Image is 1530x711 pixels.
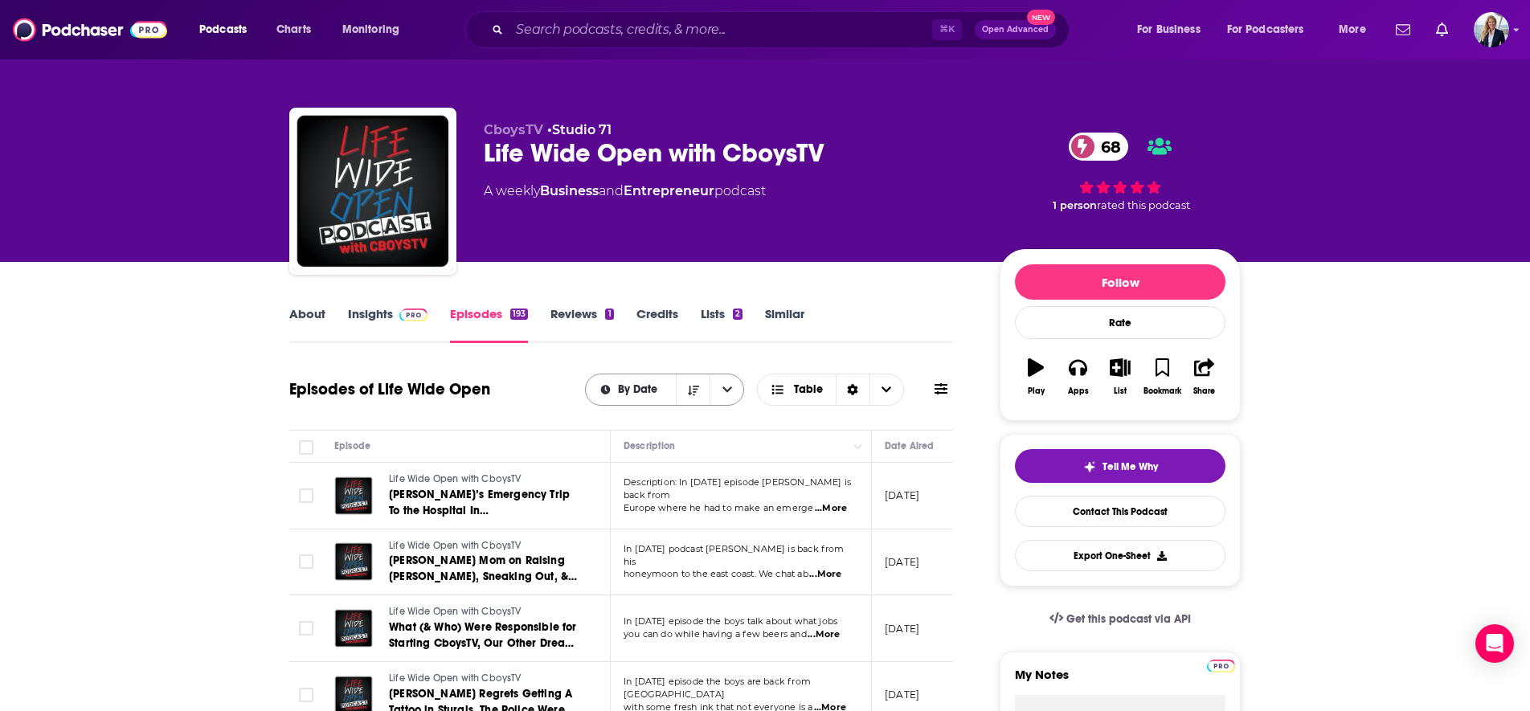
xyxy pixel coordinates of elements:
span: Table [794,384,823,395]
span: Toggle select row [299,488,313,503]
span: Open Advanced [982,26,1049,34]
button: Follow [1015,264,1225,300]
button: Choose View [757,374,904,406]
p: [DATE] [885,555,919,569]
span: ...More [808,628,840,641]
button: Column Actions [849,437,868,456]
div: 68 1 personrated this podcast [1000,122,1241,222]
a: Lists2 [701,306,742,343]
span: CboysTV [484,122,543,137]
img: tell me why sparkle [1083,460,1096,473]
p: [DATE] [885,622,919,635]
a: Pro website [1207,657,1235,672]
span: 68 [1085,133,1129,161]
div: Bookmark [1143,386,1181,396]
span: Monitoring [342,18,399,41]
button: Show profile menu [1474,12,1509,47]
span: ...More [815,502,847,515]
div: Play [1028,386,1045,396]
a: Show notifications dropdown [1389,16,1417,43]
span: Get this podcast via API [1066,612,1191,626]
h1: Episodes of Life Wide Open [289,379,490,399]
label: My Notes [1015,667,1225,695]
div: 1 [605,309,613,320]
span: For Business [1137,18,1201,41]
button: open menu [1217,17,1327,43]
span: Life Wide Open with CboysTV [389,672,522,684]
button: List [1099,348,1141,406]
div: Episode [334,436,370,456]
span: • [547,122,612,137]
span: rated this podcast [1097,199,1190,211]
a: Life Wide Open with CboysTV [389,472,582,487]
input: Search podcasts, credits, & more... [509,17,932,43]
span: Podcasts [199,18,247,41]
span: By Date [618,384,663,395]
a: Life Wide Open with CboysTV [389,539,582,554]
p: [DATE] [885,688,919,701]
div: Apps [1068,386,1089,396]
span: Toggle select row [299,621,313,635]
div: Description [624,436,675,456]
span: In [DATE] episode the boys are back from [GEOGRAPHIC_DATA] [624,676,811,700]
a: Charts [266,17,321,43]
div: 193 [510,309,528,320]
span: For Podcasters [1227,18,1304,41]
a: [PERSON_NAME]’s Emergency Trip To the Hospital In [GEOGRAPHIC_DATA], [PERSON_NAME]'s Missing Moto... [389,487,582,519]
a: Similar [765,306,804,343]
span: Life Wide Open with CboysTV [389,606,522,617]
span: Toggle select row [299,554,313,569]
button: Bookmark [1141,348,1183,406]
button: Open AdvancedNew [975,20,1056,39]
div: Date Aired [885,436,934,456]
span: ...More [809,568,841,581]
a: About [289,306,325,343]
span: In [DATE] podcast [PERSON_NAME] is back from his [624,543,845,567]
span: honeymoon to the east coast. We chat ab [624,568,808,579]
button: Export One-Sheet [1015,540,1225,571]
h2: Choose List sort [585,374,745,406]
a: Life Wide Open with CboysTV [389,672,582,686]
img: Podchaser Pro [1207,660,1235,672]
span: Charts [276,18,311,41]
div: A weekly podcast [484,182,766,201]
span: Logged in as carolynchauncey [1474,12,1509,47]
span: Europe where he had to make an emerge [624,502,813,513]
button: open menu [188,17,268,43]
button: Play [1015,348,1057,406]
span: ⌘ K [932,19,962,40]
span: Toggle select row [299,688,313,702]
a: 68 [1069,133,1129,161]
button: open menu [1327,17,1386,43]
a: Episodes193 [450,306,528,343]
span: More [1339,18,1366,41]
img: Life Wide Open with CboysTV [292,111,453,272]
a: Credits [636,306,678,343]
button: Sort Direction [676,374,710,405]
span: [PERSON_NAME]’s Emergency Trip To the Hospital In [GEOGRAPHIC_DATA], [PERSON_NAME]'s Missing Moto... [389,488,570,582]
a: What (& Who) Were Responsible for Starting CboysTV, Our Other Dream Job, & Talented Fabricators #182 [389,619,582,652]
img: Podchaser - Follow, Share and Rate Podcasts [13,14,167,45]
a: Life Wide Open with CboysTV [389,605,582,619]
a: InsightsPodchaser Pro [348,306,427,343]
span: Tell Me Why [1102,460,1158,473]
div: Share [1193,386,1215,396]
div: Sort Direction [836,374,869,405]
div: Rate [1015,306,1225,339]
a: Show notifications dropdown [1430,16,1454,43]
span: Description: In [DATE] episode [PERSON_NAME] is back from [624,476,851,501]
button: open menu [586,384,677,395]
button: tell me why sparkleTell Me Why [1015,449,1225,483]
span: 1 person [1053,199,1097,211]
span: and [599,183,624,198]
div: List [1114,386,1127,396]
a: Reviews1 [550,306,613,343]
img: User Profile [1474,12,1509,47]
a: Get this podcast via API [1037,599,1204,639]
span: In [DATE] episode the boys talk about what jobs [624,615,837,627]
span: What (& Who) Were Responsible for Starting CboysTV, Our Other Dream Job, & Talented Fabricators #182 [389,620,577,666]
span: Life Wide Open with CboysTV [389,540,522,551]
img: Podchaser Pro [399,309,427,321]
